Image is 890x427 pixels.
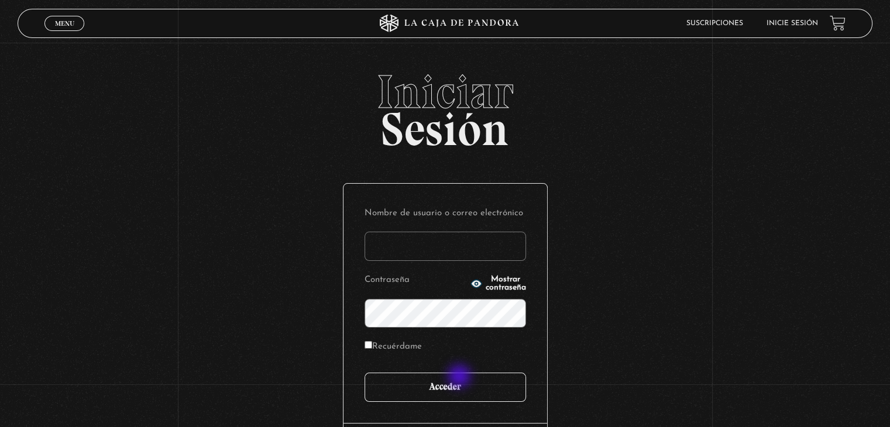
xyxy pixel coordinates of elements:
label: Recuérdame [365,338,422,356]
h2: Sesión [18,68,872,143]
label: Nombre de usuario o correo electrónico [365,205,526,223]
span: Mostrar contraseña [486,276,526,292]
a: Suscripciones [686,20,743,27]
a: Inicie sesión [767,20,818,27]
input: Recuérdame [365,341,372,349]
span: Menu [55,20,74,27]
input: Acceder [365,373,526,402]
span: Cerrar [51,29,78,37]
label: Contraseña [365,271,467,290]
span: Iniciar [18,68,872,115]
a: View your shopping cart [830,15,846,31]
button: Mostrar contraseña [470,276,526,292]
